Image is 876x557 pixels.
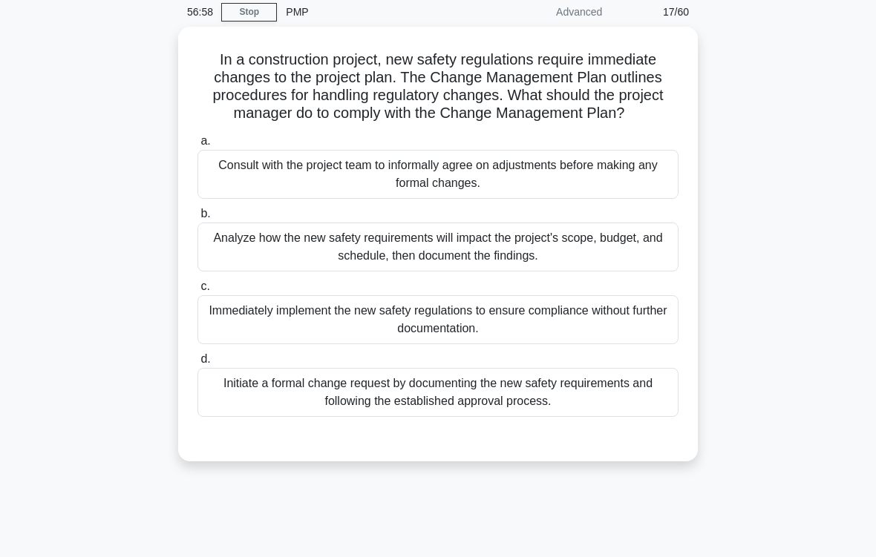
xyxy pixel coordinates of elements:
[200,207,210,220] span: b.
[197,150,679,199] div: Consult with the project team to informally agree on adjustments before making any formal changes.
[200,280,209,292] span: c.
[200,352,210,365] span: d.
[221,3,277,22] a: Stop
[197,223,679,271] div: Analyze how the new safety requirements will impact the project's scope, budget, and schedule, th...
[196,50,680,123] h5: In a construction project, new safety regulations require immediate changes to the project plan. ...
[197,295,679,344] div: Immediately implement the new safety regulations to ensure compliance without further documentation.
[197,368,679,417] div: Initiate a formal change request by documenting the new safety requirements and following the est...
[200,134,210,147] span: a.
